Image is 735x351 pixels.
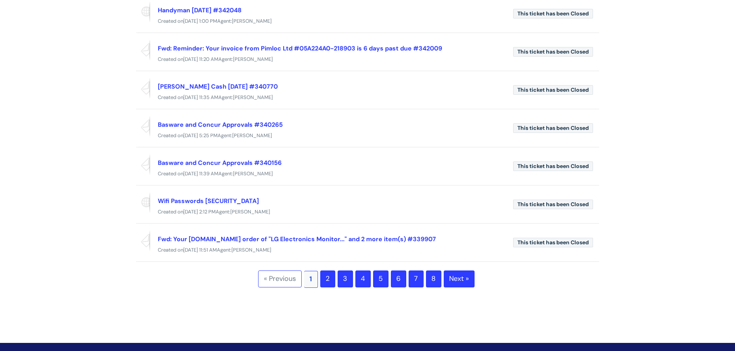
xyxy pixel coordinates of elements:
span: Reported via email [136,116,150,137]
a: Basware and Concur Approvals #340156 [158,159,282,167]
span: Reported via portal [136,1,150,23]
a: Next » [444,270,475,287]
span: [PERSON_NAME] [233,94,273,101]
span: Reported via email [136,39,150,61]
span: This ticket has been Closed [513,47,593,57]
span: [PERSON_NAME] [230,208,270,215]
span: [DATE] 2:12 PM [183,208,216,215]
span: This ticket has been Closed [513,200,593,209]
a: [PERSON_NAME] Cash [DATE] #340770 [158,82,278,91]
span: [DATE] 11:20 AM [183,56,218,62]
a: 5 [373,270,389,287]
a: 7 [409,270,424,287]
a: 2 [320,270,335,287]
span: Reported via email [136,77,150,99]
span: [PERSON_NAME] [231,247,271,253]
span: Reported via portal [136,192,150,213]
span: Reported via email [136,154,150,175]
span: This ticket has been Closed [513,238,593,247]
a: 8 [426,270,441,287]
span: [DATE] 11:51 AM [183,247,217,253]
span: This ticket has been Closed [513,9,593,18]
span: This ticket has been Closed [513,123,593,133]
span: 1 [304,271,318,288]
span: [PERSON_NAME] [232,132,272,139]
a: Fwd: Reminder: Your invoice from Pimloc Ltd #05A224A0-218903 is 6 days past due #342009 [158,44,442,52]
span: [DATE] 1:00 PM [183,18,217,24]
a: 6 [391,270,406,287]
div: Created on Agent: [136,207,599,217]
span: [DATE] 11:35 AM [183,94,218,101]
a: 3 [338,270,353,287]
a: 4 [355,270,371,287]
div: Created on Agent: [136,131,599,141]
span: [DATE] 11:39 AM [183,170,218,177]
span: « Previous [258,270,302,287]
a: Basware and Concur Approvals #340265 [158,121,283,129]
a: Handyman [DATE] #342048 [158,6,242,14]
span: This ticket has been Closed [513,161,593,171]
span: [PERSON_NAME] [232,18,272,24]
span: [PERSON_NAME] [233,56,273,62]
div: Created on Agent: [136,55,599,64]
div: Created on Agent: [136,245,599,255]
a: Fwd: Your [DOMAIN_NAME] order of "LG Electronics Monitor..." and 2 more item(s) #339907 [158,235,436,243]
span: Reported via email [136,230,150,252]
div: Created on Agent: [136,17,599,26]
span: This ticket has been Closed [513,85,593,95]
div: Created on Agent: [136,93,599,102]
span: [DATE] 5:25 PM [183,132,218,139]
span: [PERSON_NAME] [233,170,273,177]
a: Wifi Passwords [SECURITY_DATA] [158,197,259,205]
div: Created on Agent: [136,169,599,179]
